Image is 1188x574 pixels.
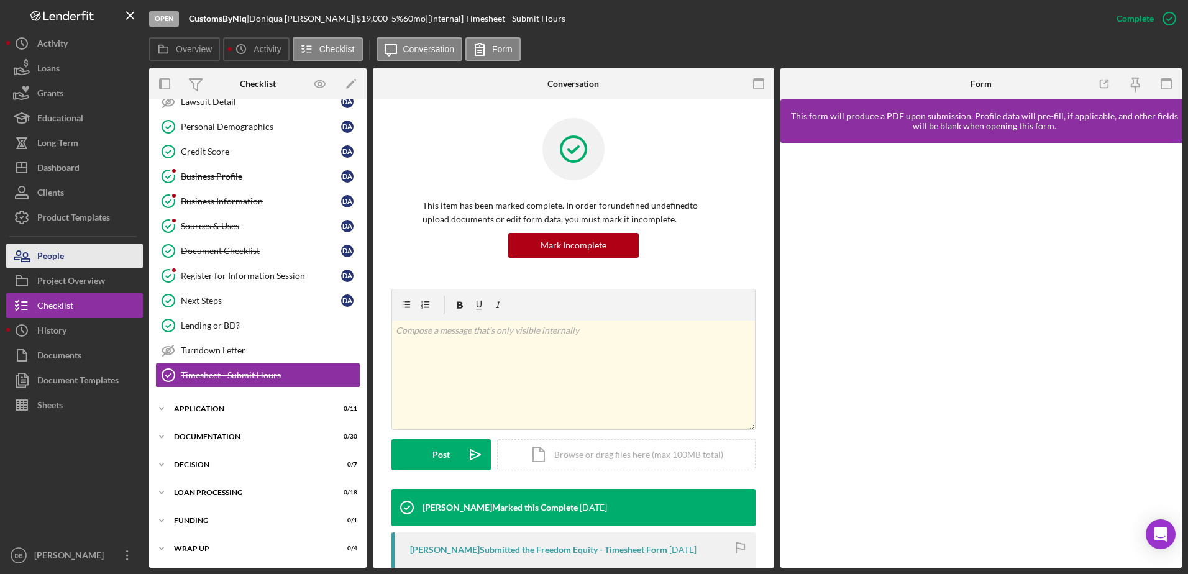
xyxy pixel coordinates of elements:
[787,111,1182,131] div: This form will produce a PDF upon submission. Profile data will pre-fill, if applicable, and othe...
[580,503,607,512] time: 2025-09-10 11:39
[1117,6,1154,31] div: Complete
[341,170,354,183] div: D A
[155,239,360,263] a: Document ChecklistDA
[155,89,360,114] a: Lawsuit DetailDA
[335,517,357,524] div: 0 / 1
[176,44,212,54] label: Overview
[181,97,341,107] div: Lawsuit Detail
[174,461,326,468] div: Decision
[377,37,463,61] button: Conversation
[432,439,450,470] div: Post
[341,195,354,207] div: D A
[793,155,1171,555] iframe: Lenderfit form
[181,122,341,132] div: Personal Demographics
[174,489,326,496] div: Loan Processing
[356,13,388,24] span: $19,000
[181,345,360,355] div: Turndown Letter
[547,79,599,89] div: Conversation
[341,121,354,133] div: D A
[391,14,403,24] div: 5 %
[181,370,360,380] div: Timesheet - Submit Hours
[155,114,360,139] a: Personal DemographicsDA
[403,14,426,24] div: 60 mo
[249,14,356,24] div: Doniqua [PERSON_NAME] |
[423,503,578,512] div: [PERSON_NAME] Marked this Complete
[181,221,341,231] div: Sources & Uses
[181,246,341,256] div: Document Checklist
[174,517,326,524] div: Funding
[174,433,326,440] div: Documentation
[155,288,360,313] a: Next StepsDA
[508,233,639,258] button: Mark Incomplete
[223,37,289,61] button: Activity
[181,171,341,181] div: Business Profile
[319,44,355,54] label: Checklist
[37,393,63,421] div: Sheets
[189,14,249,24] div: |
[541,233,606,258] div: Mark Incomplete
[155,263,360,288] a: Register for Information SessionDA
[391,439,491,470] button: Post
[254,44,281,54] label: Activity
[1146,519,1176,549] div: Open Intercom Messenger
[293,37,363,61] button: Checklist
[189,13,247,24] b: CustomsByNiq
[465,37,521,61] button: Form
[426,14,565,24] div: | [Internal] Timesheet - Submit Hours
[155,139,360,164] a: Credit ScoreDA
[31,543,112,571] div: [PERSON_NAME]
[181,196,341,206] div: Business Information
[149,37,220,61] button: Overview
[181,296,341,306] div: Next Steps
[669,545,697,555] time: 2025-09-10 11:39
[14,552,22,559] text: DB
[341,145,354,158] div: D A
[341,96,354,108] div: D A
[335,545,357,552] div: 0 / 4
[423,199,724,227] p: This item has been marked complete. In order for undefined undefined to upload documents or edit ...
[149,11,179,27] div: Open
[6,543,143,568] button: DB[PERSON_NAME]
[341,270,354,282] div: D A
[403,44,455,54] label: Conversation
[335,489,357,496] div: 0 / 18
[155,189,360,214] a: Business InformationDA
[155,313,360,338] a: Lending or BD?
[335,433,357,440] div: 0 / 30
[155,214,360,239] a: Sources & UsesDA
